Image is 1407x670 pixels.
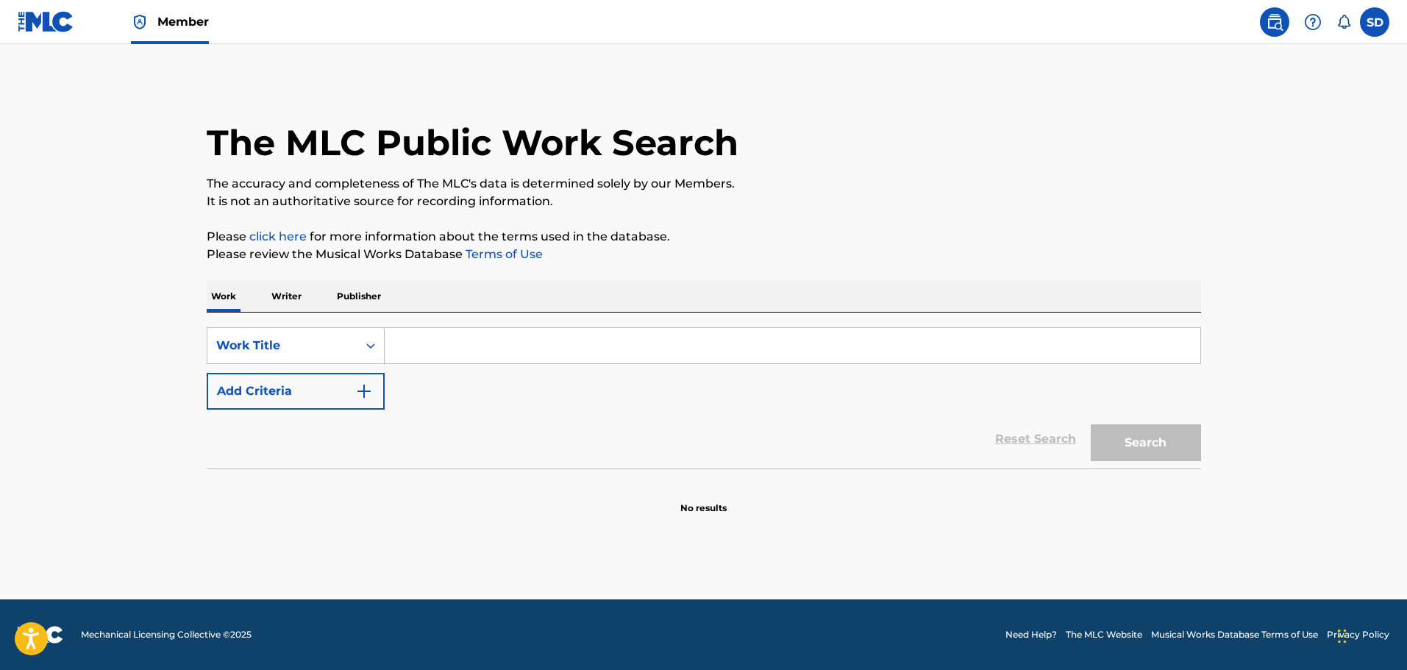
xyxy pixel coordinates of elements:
p: It is not an authoritative source for recording information. [207,193,1201,210]
p: Work [207,281,241,312]
button: Add Criteria [207,373,385,410]
a: Public Search [1260,7,1289,37]
h1: The MLC Public Work Search [207,121,738,165]
span: Mechanical Licensing Collective © 2025 [81,628,252,641]
img: logo [18,626,63,644]
img: Top Rightsholder [131,13,149,31]
a: The MLC Website [1066,628,1142,641]
p: Writer [267,281,306,312]
a: Privacy Policy [1327,628,1389,641]
img: 9d2ae6d4665cec9f34b9.svg [355,382,373,400]
img: search [1266,13,1283,31]
div: Drag [1338,614,1347,658]
a: Musical Works Database Terms of Use [1151,628,1318,641]
p: The accuracy and completeness of The MLC's data is determined solely by our Members. [207,175,1201,193]
form: Search Form [207,327,1201,468]
div: Notifications [1336,15,1351,29]
img: help [1304,13,1322,31]
iframe: Resource Center [1366,441,1407,559]
a: Terms of Use [463,247,543,261]
div: User Menu [1360,7,1389,37]
p: Please for more information about the terms used in the database. [207,228,1201,246]
iframe: Chat Widget [1333,599,1407,670]
div: Help [1298,7,1328,37]
p: No results [680,484,727,515]
a: click here [249,229,307,243]
a: Need Help? [1005,628,1057,641]
p: Publisher [332,281,385,312]
span: Member [157,13,209,30]
p: Please review the Musical Works Database [207,246,1201,263]
img: MLC Logo [18,11,74,32]
div: Work Title [216,337,349,354]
